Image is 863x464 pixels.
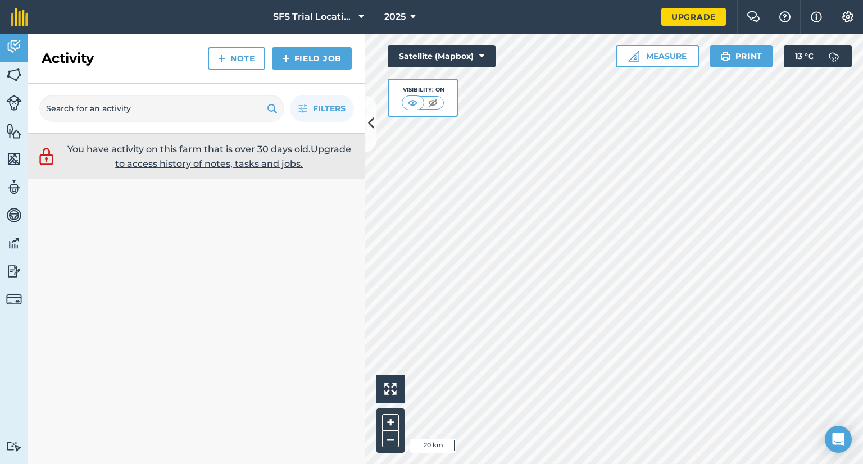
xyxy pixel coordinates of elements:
img: Four arrows, one pointing top left, one top right, one bottom right and the last bottom left [384,383,397,395]
img: svg+xml;base64,PD94bWwgdmVyc2lvbj0iMS4wIiBlbmNvZGluZz0idXRmLTgiPz4KPCEtLSBHZW5lcmF0b3I6IEFkb2JlIE... [823,45,845,67]
button: Measure [616,45,699,67]
p: You have activity on this farm that is over 30 days old. [62,142,357,171]
img: svg+xml;base64,PHN2ZyB4bWxucz0iaHR0cDovL3d3dy53My5vcmcvMjAwMC9zdmciIHdpZHRoPSI1NiIgaGVpZ2h0PSI2MC... [6,122,22,139]
input: Search for an activity [39,95,284,122]
div: Open Intercom Messenger [825,426,852,453]
img: svg+xml;base64,PHN2ZyB4bWxucz0iaHR0cDovL3d3dy53My5vcmcvMjAwMC9zdmciIHdpZHRoPSI1MCIgaGVpZ2h0PSI0MC... [426,97,440,108]
img: svg+xml;base64,PHN2ZyB4bWxucz0iaHR0cDovL3d3dy53My5vcmcvMjAwMC9zdmciIHdpZHRoPSI1NiIgaGVpZ2h0PSI2MC... [6,66,22,83]
div: Visibility: On [402,85,444,94]
a: Field Job [272,47,352,70]
img: svg+xml;base64,PHN2ZyB4bWxucz0iaHR0cDovL3d3dy53My5vcmcvMjAwMC9zdmciIHdpZHRoPSIxNCIgaGVpZ2h0PSIyNC... [218,52,226,65]
img: svg+xml;base64,PD94bWwgdmVyc2lvbj0iMS4wIiBlbmNvZGluZz0idXRmLTgiPz4KPCEtLSBHZW5lcmF0b3I6IEFkb2JlIE... [6,207,22,224]
h2: Activity [42,49,94,67]
img: svg+xml;base64,PHN2ZyB4bWxucz0iaHR0cDovL3d3dy53My5vcmcvMjAwMC9zdmciIHdpZHRoPSIxOSIgaGVpZ2h0PSIyNC... [267,102,278,115]
img: A question mark icon [778,11,792,22]
a: Upgrade to access history of notes, tasks and jobs. [115,144,351,169]
img: Ruler icon [628,51,639,62]
img: svg+xml;base64,PHN2ZyB4bWxucz0iaHR0cDovL3d3dy53My5vcmcvMjAwMC9zdmciIHdpZHRoPSIxNyIgaGVpZ2h0PSIxNy... [811,10,822,24]
img: svg+xml;base64,PD94bWwgdmVyc2lvbj0iMS4wIiBlbmNvZGluZz0idXRmLTgiPz4KPCEtLSBHZW5lcmF0b3I6IEFkb2JlIE... [6,38,22,55]
button: 13 °C [784,45,852,67]
img: svg+xml;base64,PHN2ZyB4bWxucz0iaHR0cDovL3d3dy53My5vcmcvMjAwMC9zdmciIHdpZHRoPSI1NiIgaGVpZ2h0PSI2MC... [6,151,22,167]
span: Filters [313,102,346,115]
img: svg+xml;base64,PD94bWwgdmVyc2lvbj0iMS4wIiBlbmNvZGluZz0idXRmLTgiPz4KPCEtLSBHZW5lcmF0b3I6IEFkb2JlIE... [6,95,22,111]
span: SFS Trial Locations [273,10,354,24]
img: svg+xml;base64,PD94bWwgdmVyc2lvbj0iMS4wIiBlbmNvZGluZz0idXRmLTgiPz4KPCEtLSBHZW5lcmF0b3I6IEFkb2JlIE... [6,235,22,252]
img: svg+xml;base64,PD94bWwgdmVyc2lvbj0iMS4wIiBlbmNvZGluZz0idXRmLTgiPz4KPCEtLSBHZW5lcmF0b3I6IEFkb2JlIE... [6,292,22,307]
img: svg+xml;base64,PHN2ZyB4bWxucz0iaHR0cDovL3d3dy53My5vcmcvMjAwMC9zdmciIHdpZHRoPSIxOSIgaGVpZ2h0PSIyNC... [720,49,731,63]
a: Note [208,47,265,70]
img: svg+xml;base64,PD94bWwgdmVyc2lvbj0iMS4wIiBlbmNvZGluZz0idXRmLTgiPz4KPCEtLSBHZW5lcmF0b3I6IEFkb2JlIE... [6,263,22,280]
img: Two speech bubbles overlapping with the left bubble in the forefront [747,11,760,22]
span: 13 ° C [795,45,814,67]
img: A cog icon [841,11,855,22]
button: Filters [290,95,354,122]
button: Satellite (Mapbox) [388,45,496,67]
a: Upgrade [661,8,726,26]
img: svg+xml;base64,PHN2ZyB4bWxucz0iaHR0cDovL3d3dy53My5vcmcvMjAwMC9zdmciIHdpZHRoPSIxNCIgaGVpZ2h0PSIyNC... [282,52,290,65]
button: Print [710,45,773,67]
span: 2025 [384,10,406,24]
img: svg+xml;base64,PD94bWwgdmVyc2lvbj0iMS4wIiBlbmNvZGluZz0idXRmLTgiPz4KPCEtLSBHZW5lcmF0b3I6IEFkb2JlIE... [6,441,22,452]
button: – [382,431,399,447]
img: svg+xml;base64,PHN2ZyB4bWxucz0iaHR0cDovL3d3dy53My5vcmcvMjAwMC9zdmciIHdpZHRoPSI1MCIgaGVpZ2h0PSI0MC... [406,97,420,108]
img: svg+xml;base64,PD94bWwgdmVyc2lvbj0iMS4wIiBlbmNvZGluZz0idXRmLTgiPz4KPCEtLSBHZW5lcmF0b3I6IEFkb2JlIE... [6,179,22,195]
img: fieldmargin Logo [11,8,28,26]
button: + [382,414,399,431]
img: svg+xml;base64,PD94bWwgdmVyc2lvbj0iMS4wIiBlbmNvZGluZz0idXRmLTgiPz4KPCEtLSBHZW5lcmF0b3I6IEFkb2JlIE... [37,146,56,167]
